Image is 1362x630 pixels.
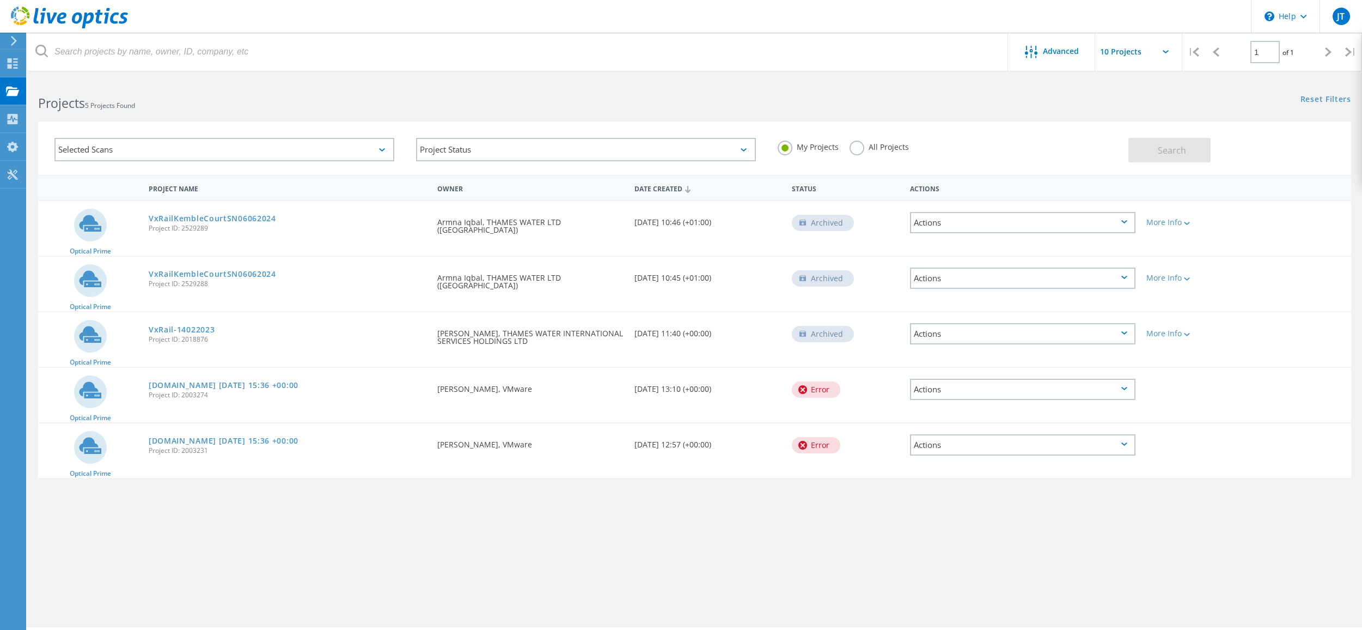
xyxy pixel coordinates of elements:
[432,201,629,245] div: Armna Iqbal, THAMES WATER LTD ([GEOGRAPHIC_DATA])
[149,215,276,222] a: VxRailKembleCourtSN06062024
[149,381,298,389] a: [DOMAIN_NAME] [DATE] 15:36 +00:00
[149,225,426,232] span: Project ID: 2529289
[143,178,432,198] div: Project Name
[910,434,1135,456] div: Actions
[70,304,111,310] span: Optical Prime
[149,437,298,445] a: [DOMAIN_NAME] [DATE] 15:36 +00:00
[11,23,128,31] a: Live Optics Dashboard
[432,257,629,300] div: Armna Iqbal, THAMES WATER LTD ([GEOGRAPHIC_DATA])
[85,101,135,110] span: 5 Projects Found
[432,423,629,459] div: [PERSON_NAME], VMware
[910,212,1135,233] div: Actions
[1146,274,1241,282] div: More Info
[416,138,756,161] div: Project Status
[1043,47,1079,55] span: Advanced
[1182,33,1205,71] div: |
[70,359,111,366] span: Optical Prime
[38,94,85,112] b: Projects
[432,178,629,198] div: Owner
[792,270,854,287] div: Archived
[149,281,426,287] span: Project ID: 2529288
[70,248,111,255] span: Optical Prime
[70,470,111,477] span: Optical Prime
[1300,95,1351,105] a: Reset Filters
[149,326,215,334] a: VxRail-14022023
[792,326,854,342] div: Archived
[910,379,1135,400] div: Actions
[149,336,426,343] span: Project ID: 2018876
[778,141,839,151] label: My Projects
[149,447,426,454] span: Project ID: 2003231
[629,201,786,237] div: [DATE] 10:46 (+01:00)
[70,415,111,421] span: Optical Prime
[27,33,1009,71] input: Search projects by name, owner, ID, company, etc
[432,368,629,404] div: [PERSON_NAME], VMware
[629,257,786,293] div: [DATE] 10:45 (+01:00)
[910,268,1135,289] div: Actions
[629,178,786,198] div: Date Created
[54,138,394,161] div: Selected Scans
[629,368,786,404] div: [DATE] 13:10 (+00:00)
[786,178,905,198] div: Status
[149,392,426,398] span: Project ID: 2003274
[910,323,1135,344] div: Actions
[905,178,1141,198] div: Actions
[629,312,786,348] div: [DATE] 11:40 (+00:00)
[149,270,276,278] a: VxRailKembleCourtSN06062024
[432,312,629,356] div: [PERSON_NAME], THAMES WATER INTERNATIONAL SERVICES HOLDINGS LTD
[1158,144,1186,156] span: Search
[1146,330,1241,337] div: More Info
[792,437,840,453] div: Error
[1340,33,1362,71] div: |
[1128,138,1211,162] button: Search
[1337,12,1345,21] span: JT
[792,215,854,231] div: Archived
[1146,219,1241,226] div: More Info
[1282,48,1294,57] span: of 1
[792,381,840,398] div: Error
[850,141,909,151] label: All Projects
[629,423,786,459] div: [DATE] 12:57 (+00:00)
[1265,11,1274,21] svg: \n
